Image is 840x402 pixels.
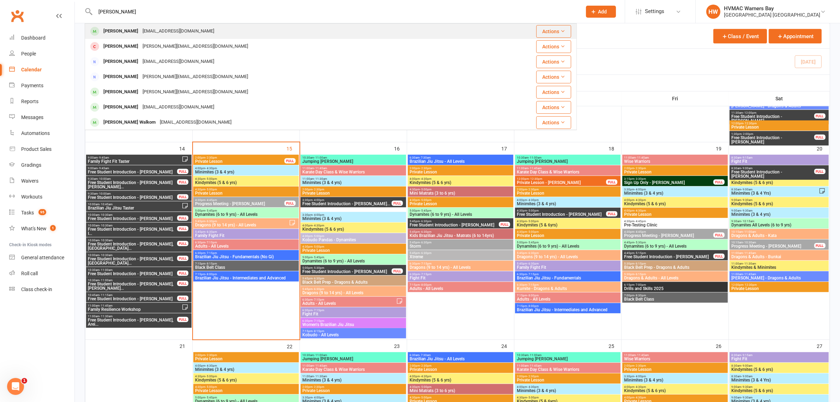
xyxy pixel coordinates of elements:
span: - 11:45am [528,167,542,170]
span: Dragons & Adults - Kata [731,233,827,238]
span: - 2:30pm [313,188,324,191]
div: 19 [716,142,729,154]
iframe: Intercom live chat [7,378,24,395]
span: 10:00am [87,203,182,206]
span: Progress Meeting - [PERSON_NAME] [624,233,714,238]
div: Tasks [21,210,34,215]
div: [GEOGRAPHIC_DATA] [GEOGRAPHIC_DATA] [724,12,820,18]
span: - 5:30pm [634,241,646,244]
div: [PERSON_NAME][EMAIL_ADDRESS][DOMAIN_NAME] [140,41,250,52]
span: - 4:00pm [313,213,324,217]
span: 1:30pm [731,132,814,136]
span: - 10:00am [98,192,111,195]
span: 4:45pm [624,241,726,244]
span: 11:30am [731,111,814,114]
span: 9:00am [731,209,827,212]
span: 12:00pm [731,122,827,125]
a: Reports [9,94,74,110]
div: 14 [180,142,192,154]
span: Wise Warriors [624,159,726,164]
span: Private Lesson [516,191,619,195]
span: 4:30pm [516,209,606,212]
div: FULL [814,113,826,119]
div: General attendance [21,255,64,260]
span: - 5:00pm [205,188,217,191]
span: Private Lesson - [PERSON_NAME] [516,181,606,185]
span: 6:30am [409,156,512,159]
span: Minimites (3 & 4 Yrs) [731,191,818,195]
span: 2:00pm [409,167,512,170]
span: - 11:45am [743,252,756,255]
span: Karate Day Class & Wise Warriors [302,170,405,174]
span: Minimites (3 & 4 yrs) [195,170,297,174]
span: - 4:30pm [634,209,646,212]
div: [EMAIL_ADDRESS][DOMAIN_NAME] [140,57,216,67]
span: Progress Meeting - [PERSON_NAME] [731,244,814,248]
div: HVMAC Warners Bay [724,5,820,12]
span: 4:30pm [302,245,405,248]
div: FULL [177,241,188,246]
span: 2:00pm [624,167,726,170]
span: 4:00pm [624,199,726,202]
span: - 11:30am [314,177,327,181]
div: [PERSON_NAME] [101,87,140,97]
div: Calendar [21,67,42,72]
span: - 7:15pm [205,241,217,244]
div: Messages [21,114,43,120]
span: - 5:00pm [527,220,539,223]
span: - 6:30pm [420,220,431,223]
span: 5:00pm [516,241,619,244]
span: Free Student Introduction - [PERSON_NAME], I... [87,227,177,236]
span: 4:30pm [302,235,405,238]
a: Automations [9,125,74,141]
a: Waivers [9,173,74,189]
button: Appointment [769,29,822,43]
a: Product Sales [9,141,74,157]
span: 11:00am [516,167,619,170]
span: - 5:45pm [420,209,431,212]
button: Actions [536,101,571,114]
span: - 11:00am [743,230,756,233]
span: Fight Fit [731,159,827,164]
a: Tasks 95 [9,205,74,221]
span: Private Lesson [516,233,619,238]
div: FULL [177,215,188,221]
span: - 4:30pm [313,224,324,227]
span: 11:00am [624,156,726,159]
span: 5:45pm [409,252,512,255]
span: - 9:45am [98,156,109,159]
div: FULL [713,232,725,238]
span: 4:45pm [624,252,714,255]
button: Class / Event [713,29,767,43]
th: Fri [622,91,729,106]
span: - 9:00am [741,167,753,170]
span: 12:00pm [516,177,606,181]
span: 5:45pm [409,241,512,244]
button: Add [586,6,616,18]
span: Private Lesson [409,170,512,174]
div: [PERSON_NAME] [101,41,140,52]
span: Kindymites (5 & 6 yrs) [731,181,827,185]
span: 5:45pm [409,220,499,223]
div: FULL [177,226,188,231]
span: - 9:00am [741,188,753,191]
a: Class kiosk mode [9,282,74,297]
span: - 6:30pm [205,230,217,233]
span: Free Student Introduction - [PERSON_NAME], [GEOGRAPHIC_DATA]... [87,242,177,250]
span: - 5:00pm [313,235,324,238]
span: - 11:00am [314,156,327,159]
div: 15 [287,142,300,154]
div: Reports [21,99,38,104]
a: Messages [9,110,74,125]
span: 3:30pm [624,188,726,191]
span: - 10:30am [99,239,113,242]
input: Search... [93,7,577,17]
span: - 5:00pm [205,177,217,181]
span: Free Student Introduction - [PERSON_NAME] [516,212,606,217]
span: Sign Up Only - [PERSON_NAME] [624,181,714,185]
span: 6:30pm [195,241,297,244]
span: Free Student Introduction - [PERSON_NAME] [409,223,499,227]
span: 10:30am [516,156,619,159]
span: 10:30am [302,156,405,159]
span: - 4:30pm [205,167,217,170]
